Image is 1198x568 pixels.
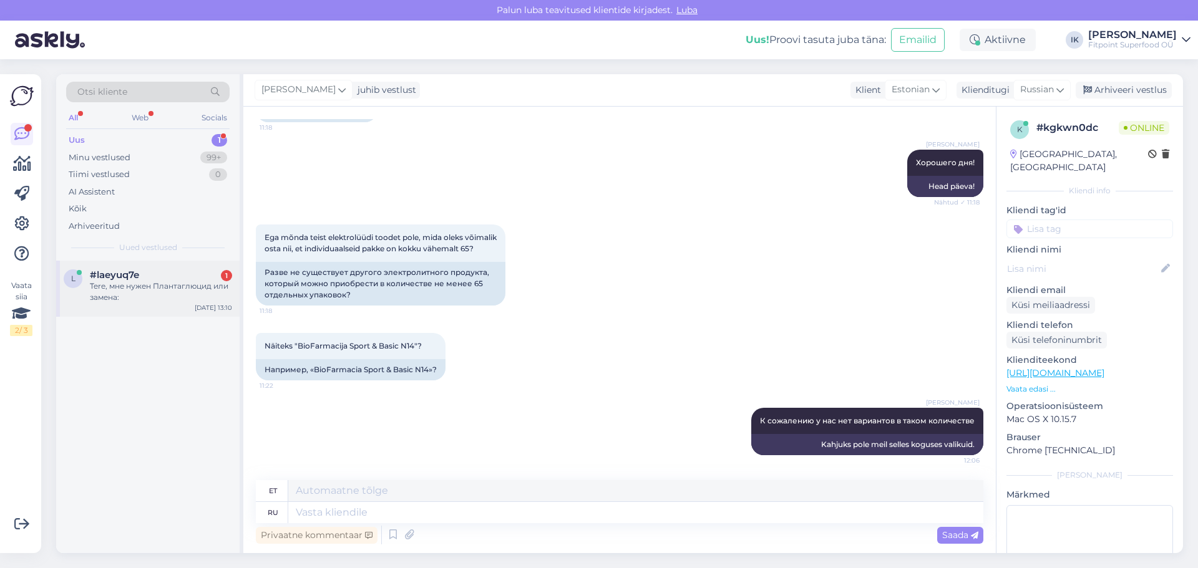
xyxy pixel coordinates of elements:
input: Lisa tag [1006,219,1173,238]
div: 1 [221,270,232,281]
div: Разве не существует другого электролитного продукта, который можно приобрести в количестве не мен... [256,262,505,306]
p: Märkmed [1006,488,1173,501]
span: Online [1119,121,1169,135]
p: Mac OS X 10.15.7 [1006,413,1173,426]
div: 2 / 3 [10,325,32,336]
span: [PERSON_NAME] [926,398,980,407]
span: 11:18 [260,306,306,315]
div: Например, «BioFarmacia Sport & Basic N14»? [256,359,446,380]
input: Lisa nimi [1007,262,1159,276]
div: Web [129,110,151,126]
a: [URL][DOMAIN_NAME] [1006,367,1104,378]
div: 1 [212,134,227,147]
div: Proovi tasuta juba täna: [746,32,886,47]
span: 11:18 [260,123,306,132]
span: [PERSON_NAME] [261,83,336,97]
div: ru [268,502,278,523]
div: Arhiveeri vestlus [1076,82,1172,99]
span: #laeyuq7e [90,269,139,281]
span: Luba [673,4,701,16]
div: [PERSON_NAME] [1088,30,1177,40]
div: juhib vestlust [353,84,416,97]
p: Vaata edasi ... [1006,383,1173,395]
div: et [269,480,277,501]
div: Arhiveeritud [69,220,120,233]
div: Küsi meiliaadressi [1006,297,1095,314]
div: Tere, мне нужен Плантаглюцид или замена: [90,281,232,303]
div: Fitpoint Superfood OÜ [1088,40,1177,50]
div: Socials [199,110,230,126]
a: [PERSON_NAME]Fitpoint Superfood OÜ [1088,30,1191,50]
div: Vaata siia [10,280,32,336]
span: Ega mõnda teist elektrolüüdi toodet pole, mida oleks võimalik osta nii, et individuaalseid pakke ... [265,233,499,253]
div: 0 [209,168,227,181]
span: К сожалению у нас нет вариантов в таком количестве [760,416,975,425]
div: Kahjuks pole meil selles koguses valikuid. [751,434,983,455]
div: Küsi telefoninumbrit [1006,332,1107,349]
img: Askly Logo [10,84,34,108]
p: Chrome [TECHNICAL_ID] [1006,444,1173,457]
div: Uus [69,134,85,147]
div: Head päeva! [907,176,983,197]
div: [GEOGRAPHIC_DATA], [GEOGRAPHIC_DATA] [1010,148,1148,174]
p: Klienditeekond [1006,354,1173,367]
span: l [71,274,75,283]
div: Kõik [69,203,87,215]
span: Nähtud ✓ 11:18 [933,198,980,207]
div: Klienditugi [957,84,1010,97]
div: IK [1066,31,1083,49]
div: Aktiivne [960,29,1036,51]
span: Estonian [892,83,930,97]
p: Kliendi telefon [1006,319,1173,332]
div: Kliendi info [1006,185,1173,196]
div: AI Assistent [69,186,115,198]
p: Kliendi nimi [1006,243,1173,256]
span: 12:06 [933,456,980,465]
span: Otsi kliente [77,85,127,99]
div: Privaatne kommentaar [256,527,377,544]
div: Tiimi vestlused [69,168,130,181]
div: 99+ [200,152,227,164]
span: k [1017,125,1023,134]
p: Operatsioonisüsteem [1006,400,1173,413]
p: Kliendi email [1006,284,1173,297]
span: Хорошего дня! [916,158,975,167]
span: Uued vestlused [119,242,177,253]
p: Brauser [1006,431,1173,444]
span: Russian [1020,83,1054,97]
div: All [66,110,80,126]
div: [PERSON_NAME] [1006,469,1173,481]
span: Saada [942,529,978,541]
span: [PERSON_NAME] [926,140,980,149]
p: Kliendi tag'id [1006,204,1173,217]
div: # kgkwn0dc [1036,120,1119,135]
div: Minu vestlused [69,152,130,164]
div: Klient [850,84,881,97]
button: Emailid [891,28,945,52]
div: [DATE] 13:10 [195,303,232,312]
span: 11:22 [260,381,306,390]
span: Näiteks "BioFarmacija Sport & Basic N14"? [265,341,422,350]
b: Uus! [746,34,769,46]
